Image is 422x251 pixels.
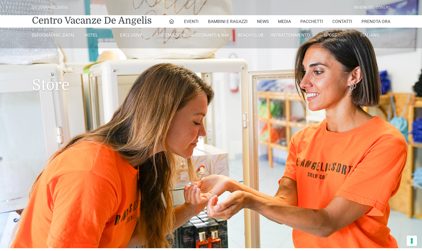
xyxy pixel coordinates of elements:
a: Contatti [332,15,352,28]
a: Beach Club [231,32,271,38]
a: Ristoranti & Bar [191,32,231,38]
a: Intrattenimento [271,32,310,38]
a: Pacchetti [300,15,323,28]
a: News [257,15,269,28]
button: Le tue preferenze relative al consenso per le tecnologie di tracciamento [406,235,417,246]
span: Italiano [361,33,379,38]
a: [GEOGRAPHIC_DATA] [32,32,72,38]
a: Media [278,15,291,28]
a: Hotel [72,32,111,38]
a: Prenota Ora [361,15,390,28]
a: Centro Vacanze De Angelis [32,14,152,27]
a: Exclusive [111,32,151,38]
a: Eventi [184,15,199,28]
div: Riviera Del Conero [354,5,390,11]
h1: Store [32,48,390,103]
a: Italiano [350,32,390,38]
div: [GEOGRAPHIC_DATA] [32,5,68,11]
a: SistemazioniRooms & Suites [151,32,191,44]
a: SportAll Season Tennis [311,32,350,44]
small: Rooms & Suites [151,37,191,43]
a: Bambini e Ragazzi [208,15,248,28]
small: All Season Tennis [311,37,350,43]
